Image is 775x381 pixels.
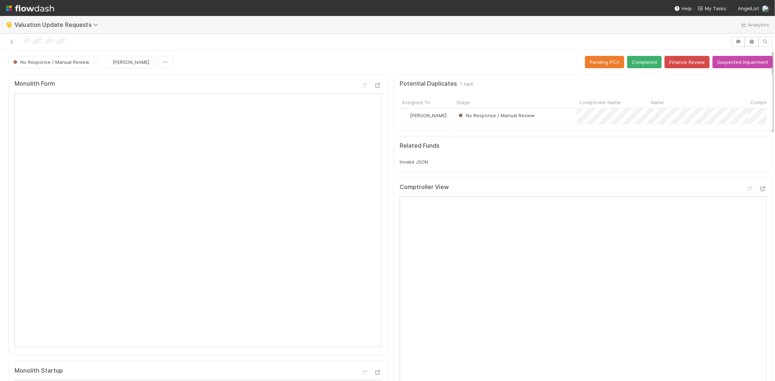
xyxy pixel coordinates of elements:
span: Name [651,99,664,106]
img: logo-inverted-e16ddd16eac7371096b0.svg [6,2,54,15]
button: Suspected Impairment [713,56,773,68]
img: avatar_5106bb14-94e9-4897-80de-6ae81081f36d.png [403,112,409,118]
span: Valuation Update Requests [15,21,102,28]
img: avatar_5106bb14-94e9-4897-80de-6ae81081f36d.png [103,58,110,66]
button: Finance Review [665,56,710,68]
button: No Response / Manual Review [8,56,94,68]
a: My Tasks [698,5,726,12]
button: Pending PCA [585,56,624,68]
div: Invalid JSON. [400,158,767,165]
button: Completed [627,56,662,68]
span: No Response / Manual Review [12,59,89,65]
div: [PERSON_NAME] [403,112,447,119]
span: [PERSON_NAME] [410,112,447,118]
h5: Monolith Startup [15,367,63,374]
h5: Related Funds [400,142,440,149]
span: No Response / Manual Review [457,112,535,118]
button: [PERSON_NAME] [97,56,154,68]
span: 1 task [460,80,473,87]
img: avatar_5106bb14-94e9-4897-80de-6ae81081f36d.png [762,5,769,12]
span: Assigned To [402,99,430,106]
div: No Response / Manual Review [457,112,535,119]
span: Stage [456,99,470,106]
a: Analytics [740,20,769,29]
h5: Potential Duplicates [400,80,457,87]
span: My Tasks [698,5,726,11]
span: 🖖 [6,21,13,28]
span: AngelList [738,5,759,11]
h5: Monolith Form [15,80,55,87]
span: [PERSON_NAME] [113,59,149,65]
h5: Comptroller View [400,184,449,191]
span: Comptroller Name [579,99,621,106]
div: Help [674,5,692,12]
